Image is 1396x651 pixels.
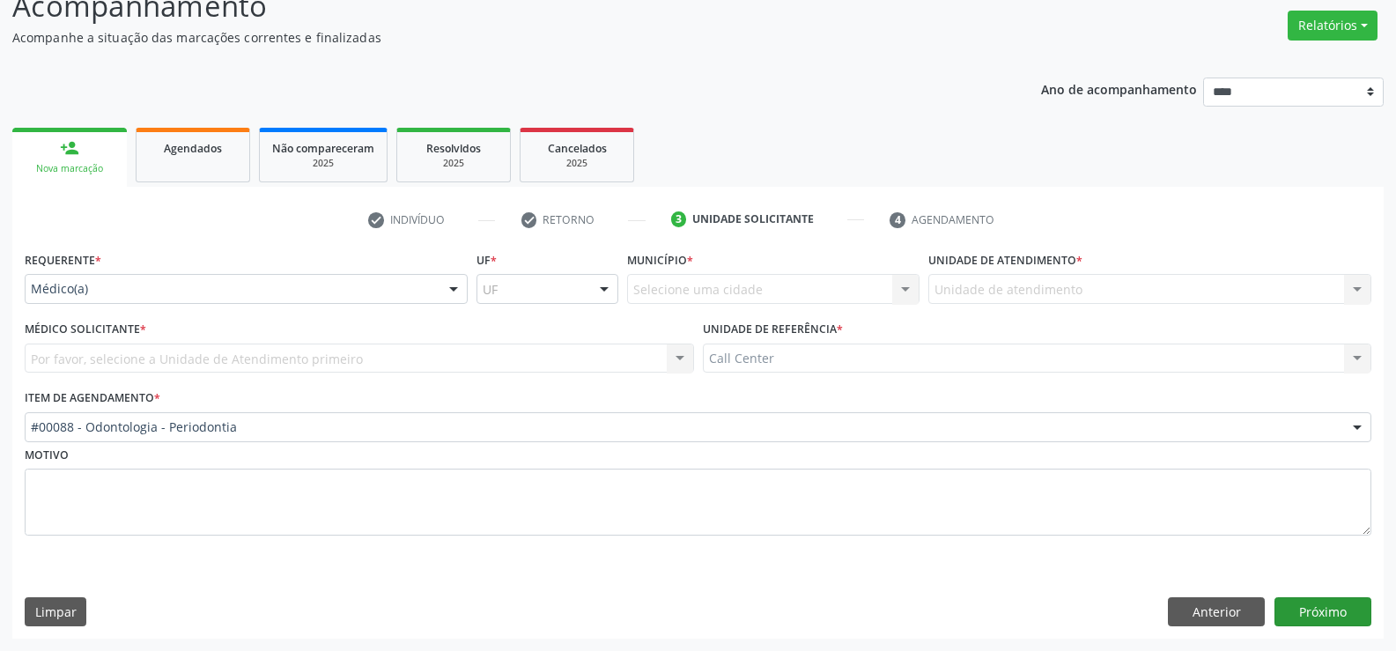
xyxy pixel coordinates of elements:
[25,247,101,274] label: Requerente
[164,141,222,156] span: Agendados
[60,138,79,158] div: person_add
[533,157,621,170] div: 2025
[692,211,814,227] div: Unidade solicitante
[703,316,843,344] label: Unidade de referência
[410,157,498,170] div: 2025
[12,28,972,47] p: Acompanhe a situação das marcações correntes e finalizadas
[25,316,146,344] label: Médico Solicitante
[476,247,497,274] label: UF
[25,162,114,175] div: Nova marcação
[1041,78,1197,100] p: Ano de acompanhamento
[25,597,86,627] button: Limpar
[272,141,374,156] span: Não compareceram
[928,247,1082,274] label: Unidade de atendimento
[31,280,432,298] span: Médico(a)
[426,141,481,156] span: Resolvidos
[25,442,69,470] label: Motivo
[483,280,498,299] span: UF
[1168,597,1265,627] button: Anterior
[272,157,374,170] div: 2025
[1288,11,1378,41] button: Relatórios
[25,385,160,412] label: Item de agendamento
[1274,597,1371,627] button: Próximo
[671,211,687,227] div: 3
[31,418,1335,436] span: #00088 - Odontologia - Periodontia
[627,247,693,274] label: Município
[548,141,607,156] span: Cancelados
